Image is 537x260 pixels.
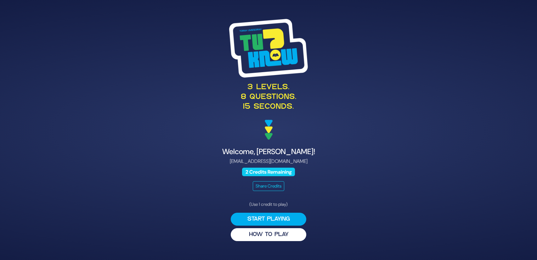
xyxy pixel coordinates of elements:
[231,213,306,226] button: Start Playing
[253,181,284,191] button: Share Credits
[242,168,295,176] span: 2 Credits Remaining
[115,83,422,112] p: 3 levels. 8 questions. 15 seconds.
[115,158,422,165] p: [EMAIL_ADDRESS][DOMAIN_NAME]
[229,19,308,78] img: Tournament Logo
[115,147,422,156] h4: Welcome, [PERSON_NAME]!
[231,228,306,241] button: HOW TO PLAY
[231,201,306,208] p: (Use 1 credit to play)
[265,120,273,140] img: decoration arrows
